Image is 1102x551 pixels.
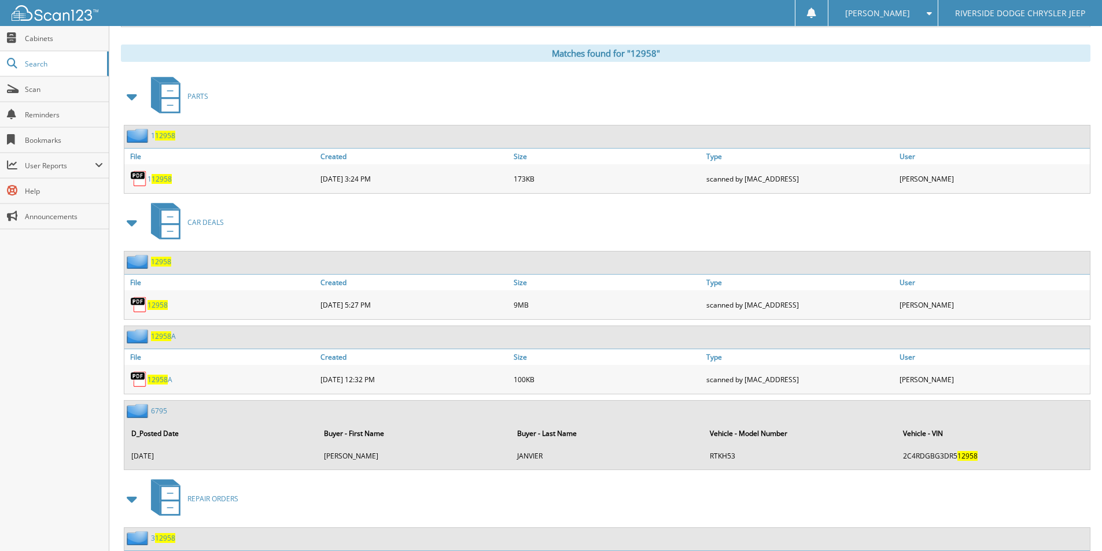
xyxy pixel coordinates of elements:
[121,45,1090,62] div: Matches found for "12958"
[130,371,148,388] img: PDF.png
[897,167,1090,190] div: [PERSON_NAME]
[130,296,148,313] img: PDF.png
[897,149,1090,164] a: User
[127,404,151,418] img: folder2.png
[25,110,103,120] span: Reminders
[25,84,103,94] span: Scan
[897,275,1090,290] a: User
[151,533,175,543] a: 312958
[187,494,238,504] span: REPAIR ORDERS
[25,34,103,43] span: Cabinets
[318,368,511,391] div: [DATE] 12:32 PM
[845,10,910,17] span: [PERSON_NAME]
[955,10,1085,17] span: RIVERSIDE DODGE CHRYSLER JEEP
[127,329,151,343] img: folder2.png
[126,421,317,445] th: D_Posted Date
[318,275,511,290] a: Created
[124,149,318,164] a: File
[148,375,168,384] span: 12958
[148,300,168,310] a: 12958
[318,149,511,164] a: Created
[318,421,510,445] th: Buyer - First Name
[127,254,151,269] img: folder2.png
[152,174,172,184] span: 12958
[897,421,1089,445] th: Vehicle - VIN
[897,368,1090,391] div: [PERSON_NAME]
[511,446,703,465] td: JANVIER
[130,170,148,187] img: PDF.png
[126,446,317,465] td: [DATE]
[703,149,897,164] a: Type
[511,349,704,365] a: Size
[25,59,101,69] span: Search
[25,161,95,171] span: User Reports
[148,174,172,184] a: 112958
[703,167,897,190] div: scanned by [MAC_ADDRESS]
[144,476,238,522] a: REPAIR ORDERS
[25,186,103,196] span: Help
[1044,495,1102,551] iframe: Chat Widget
[144,73,208,119] a: PARTS
[151,331,176,341] a: 12958A
[897,293,1090,316] div: [PERSON_NAME]
[127,128,151,143] img: folder2.png
[155,533,175,543] span: 12958
[127,531,151,545] img: folder2.png
[187,217,224,227] span: CAR DEALS
[897,349,1090,365] a: User
[25,135,103,145] span: Bookmarks
[511,275,704,290] a: Size
[511,421,703,445] th: Buyer - Last Name
[155,131,175,140] span: 12958
[151,331,171,341] span: 12958
[151,257,171,267] a: 12958
[957,451,978,461] span: 12958
[704,421,895,445] th: Vehicle - Model Number
[318,446,510,465] td: [PERSON_NAME]
[897,446,1089,465] td: 2C4RDGBG3DR5
[151,406,167,416] a: 6795
[703,368,897,391] div: scanned by [MAC_ADDRESS]
[703,349,897,365] a: Type
[318,293,511,316] div: [DATE] 5:27 PM
[511,293,704,316] div: 9MB
[151,131,175,140] a: 112958
[25,212,103,221] span: Announcements
[144,199,224,245] a: CAR DEALS
[511,167,704,190] div: 173KB
[703,293,897,316] div: scanned by [MAC_ADDRESS]
[187,91,208,101] span: PARTS
[124,349,318,365] a: File
[124,275,318,290] a: File
[704,446,895,465] td: RTKH53
[511,368,704,391] div: 100KB
[318,349,511,365] a: Created
[318,167,511,190] div: [DATE] 3:24 PM
[703,275,897,290] a: Type
[511,149,704,164] a: Size
[12,5,98,21] img: scan123-logo-white.svg
[148,375,172,384] a: 12958A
